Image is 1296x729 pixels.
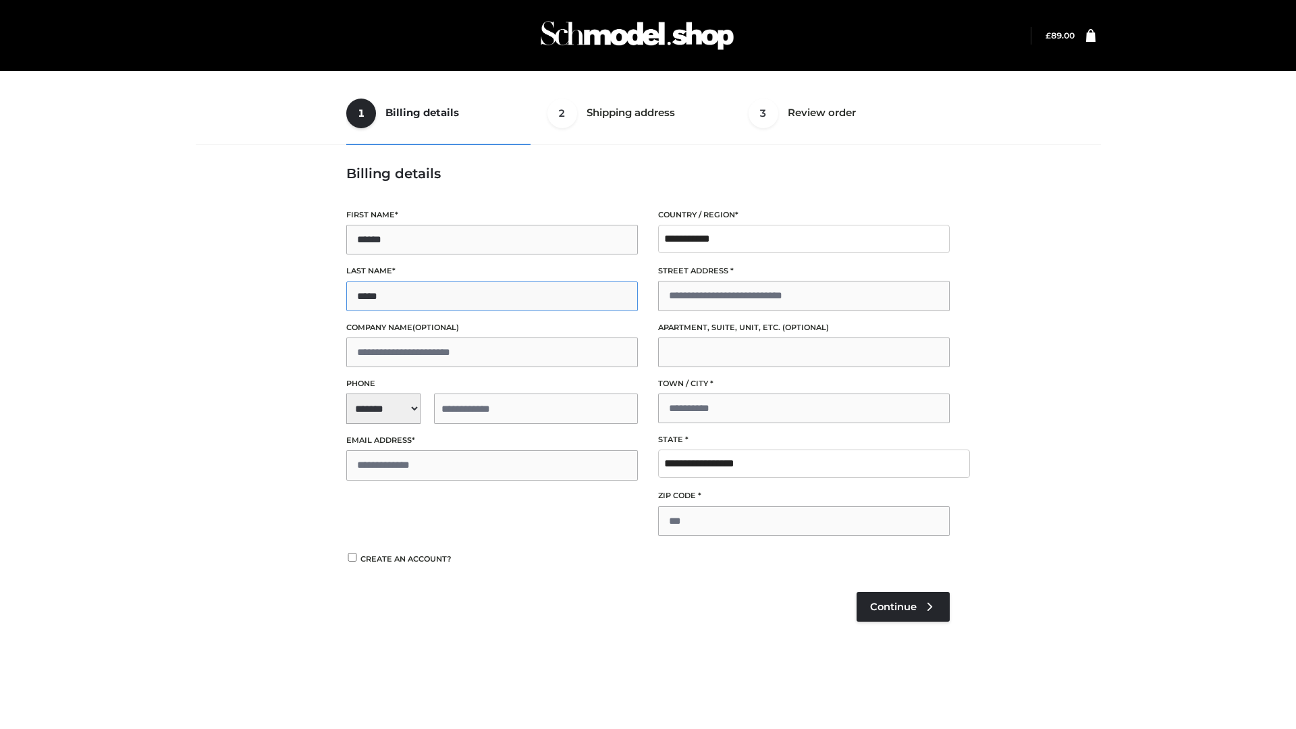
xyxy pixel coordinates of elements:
label: Country / Region [658,209,950,221]
h3: Billing details [346,165,950,182]
label: First name [346,209,638,221]
label: Company name [346,321,638,334]
label: Town / City [658,377,950,390]
img: Schmodel Admin 964 [536,9,738,62]
span: Continue [870,601,917,613]
span: (optional) [782,323,829,332]
label: Email address [346,434,638,447]
label: Phone [346,377,638,390]
span: (optional) [412,323,459,332]
span: Create an account? [360,554,452,564]
a: £89.00 [1046,30,1075,40]
input: Create an account? [346,553,358,562]
label: State [658,433,950,446]
bdi: 89.00 [1046,30,1075,40]
label: Last name [346,265,638,277]
a: Continue [857,592,950,622]
label: Street address [658,265,950,277]
label: Apartment, suite, unit, etc. [658,321,950,334]
label: ZIP Code [658,489,950,502]
span: £ [1046,30,1051,40]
